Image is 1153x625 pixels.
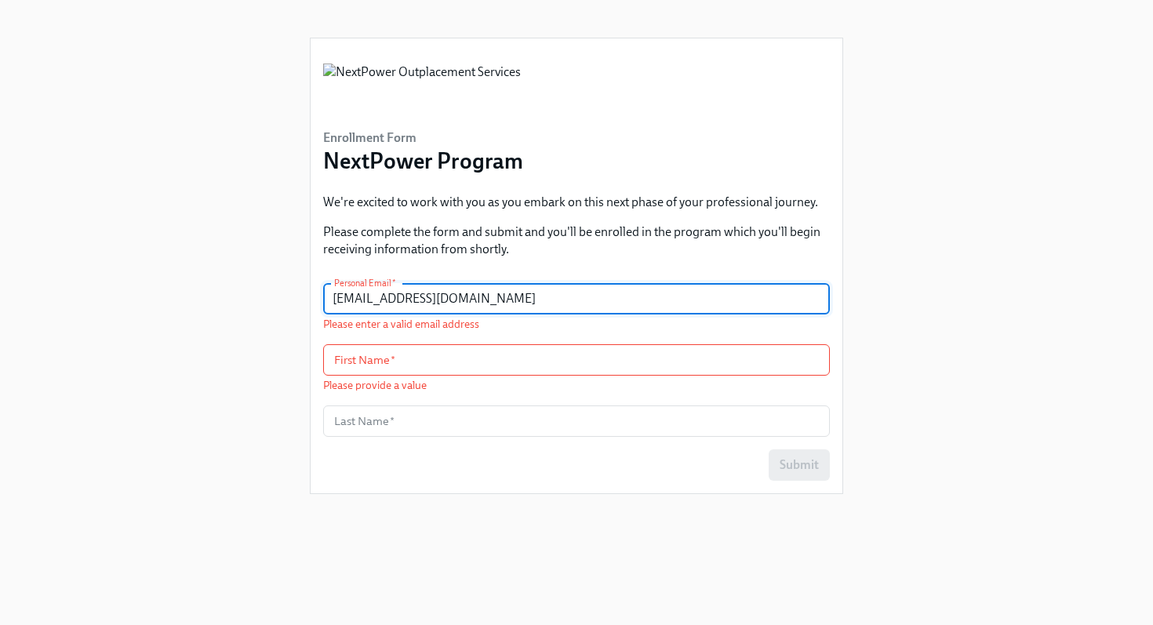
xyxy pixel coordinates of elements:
h3: NextPower Program [323,147,523,175]
img: NextPower Outplacement Services [323,64,521,111]
p: Please provide a value [323,378,830,393]
p: Please complete the form and submit and you'll be enrolled in the program which you'll begin rece... [323,223,830,258]
p: We're excited to work with you as you embark on this next phase of your professional journey. [323,194,830,211]
p: Please enter a valid email address [323,317,830,332]
h6: Enrollment Form [323,129,523,147]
